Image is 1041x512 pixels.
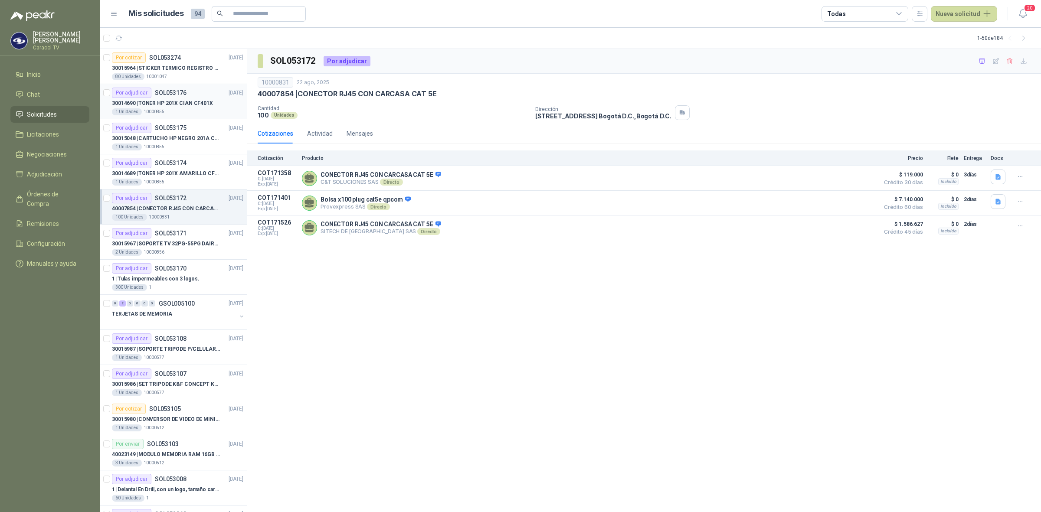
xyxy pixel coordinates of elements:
[321,196,411,204] p: Bolsa x100 plug cat5e qpcom
[535,106,671,112] p: Dirección
[112,99,213,108] p: 30014690 | TONER HP 201X CIAN CF401X
[229,300,243,308] p: [DATE]
[258,105,528,111] p: Cantidad
[155,336,187,342] p: SOL053108
[144,389,164,396] p: 10000577
[144,179,164,186] p: 10000855
[146,495,149,502] p: 1
[229,159,243,167] p: [DATE]
[144,249,164,256] p: 10000856
[144,143,164,150] p: 10000855
[880,229,923,235] span: Crédito 45 días
[112,263,151,274] div: Por adjudicar
[10,215,89,232] a: Remisiones
[149,55,181,61] p: SOL053274
[258,206,297,212] span: Exp: [DATE]
[112,228,151,238] div: Por adjudicar
[10,235,89,252] a: Configuración
[112,170,220,178] p: 30014689 | TONER HP 201X AMARILLO CF402X
[324,56,370,66] div: Por adjudicar
[10,10,55,21] img: Logo peakr
[147,441,179,447] p: SOL053103
[10,186,89,212] a: Órdenes de Compra
[112,298,245,326] a: 0 2 0 0 0 0 GSOL005100[DATE] TERJETAS DE MEMORIA
[10,66,89,83] a: Inicio
[100,400,247,435] a: Por cotizarSOL053105[DATE] 30015980 |CONVERSOR DE VIDEO DE MINI DP A DP1 Unidades10000512
[417,228,440,235] div: Directo
[258,226,297,231] span: C: [DATE]
[100,260,247,295] a: Por adjudicarSOL053170[DATE] 1 |Tulas impermeables con 3 logos.300 Unidades1
[112,214,147,221] div: 100 Unidades
[258,176,297,182] span: C: [DATE]
[112,369,151,379] div: Por adjudicar
[229,405,243,413] p: [DATE]
[100,330,247,365] a: Por adjudicarSOL053108[DATE] 30015987 |SOPORTE TRIPODE P/CELULAR GENERICO1 Unidades10000577
[144,354,164,361] p: 10000577
[931,6,997,22] button: Nueva solicitud
[10,146,89,163] a: Negociaciones
[258,111,269,119] p: 100
[880,180,923,185] span: Crédito 30 días
[229,440,243,448] p: [DATE]
[155,90,187,96] p: SOL053176
[112,310,172,318] p: TERJETAS DE MEMORIA
[112,193,151,203] div: Por adjudicar
[928,170,959,180] p: $ 0
[229,124,243,132] p: [DATE]
[112,474,151,484] div: Por adjudicar
[535,112,671,120] p: [STREET_ADDRESS] Bogotá D.C. , Bogotá D.C.
[229,475,243,483] p: [DATE]
[880,219,923,229] span: $ 1.586.627
[128,7,184,20] h1: Mis solicitudes
[146,73,167,80] p: 10001047
[155,476,187,482] p: SOL053008
[229,370,243,378] p: [DATE]
[112,108,142,115] div: 1 Unidades
[112,404,146,414] div: Por cotizar
[155,371,187,377] p: SOL053107
[112,424,142,431] div: 1 Unidades
[964,194,985,205] p: 2 días
[307,129,333,138] div: Actividad
[149,214,170,221] p: 10000831
[1024,4,1036,12] span: 20
[964,155,985,161] p: Entrega
[229,89,243,97] p: [DATE]
[100,119,247,154] a: Por adjudicarSOL053175[DATE] 30015048 |CARTUCHO HP NEGRO 201A CF400X1 Unidades10000855
[112,450,220,459] p: 40023149 | MODULO MEMORIA RAM 16GB DDR4 2666 MHZ - PORTATIL
[321,171,441,179] p: CONECTOR RJ45 CON CARCASA CAT 5E
[127,300,133,307] div: 0
[100,154,247,189] a: Por adjudicarSOL053174[DATE] 30014689 |TONER HP 201X AMARILLO CF402X1 Unidades10000855
[27,130,59,139] span: Licitaciones
[112,240,220,248] p: 30015967 | SOPORTE TV 32PG-55PG DAIRU LPA52-446KIT2
[27,189,81,209] span: Órdenes de Compra
[880,205,923,210] span: Crédito 60 días
[112,88,151,98] div: Por adjudicar
[112,205,220,213] p: 40007854 | CONECTOR RJ45 CON CARCASA CAT 5E
[112,134,220,143] p: 30015048 | CARTUCHO HP NEGRO 201A CF400X
[302,155,874,161] p: Producto
[155,125,187,131] p: SOL053175
[112,123,151,133] div: Por adjudicar
[112,143,142,150] div: 1 Unidades
[964,219,985,229] p: 2 días
[827,9,845,19] div: Todas
[112,380,220,388] p: 30015986 | SET TRIPODE K&F CONCEPT KT391
[112,284,147,291] div: 300 Unidades
[112,486,220,494] p: 1 | Delantal En Drill, con un logo, tamaño carta 1 tinta (Se envia enlacen, como referencia)
[100,189,247,225] a: Por adjudicarSOL053172[DATE] 40007854 |CONECTOR RJ45 CON CARCASA CAT 5E100 Unidades10000831
[144,424,164,431] p: 10000512
[270,54,317,68] h3: SOL053172
[27,110,57,119] span: Solicitudes
[27,90,40,99] span: Chat
[112,439,144,449] div: Por enviar
[229,229,243,238] p: [DATE]
[27,259,76,268] span: Manuales y ayuda
[938,203,959,210] div: Incluido
[112,275,200,283] p: 1 | Tulas impermeables con 3 logos.
[27,219,59,228] span: Remisiones
[10,106,89,123] a: Solicitudes
[258,89,436,98] p: 40007854 | CONECTOR RJ45 CON CARCASA CAT 5E
[991,155,1008,161] p: Docs
[33,45,89,50] p: Caracol TV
